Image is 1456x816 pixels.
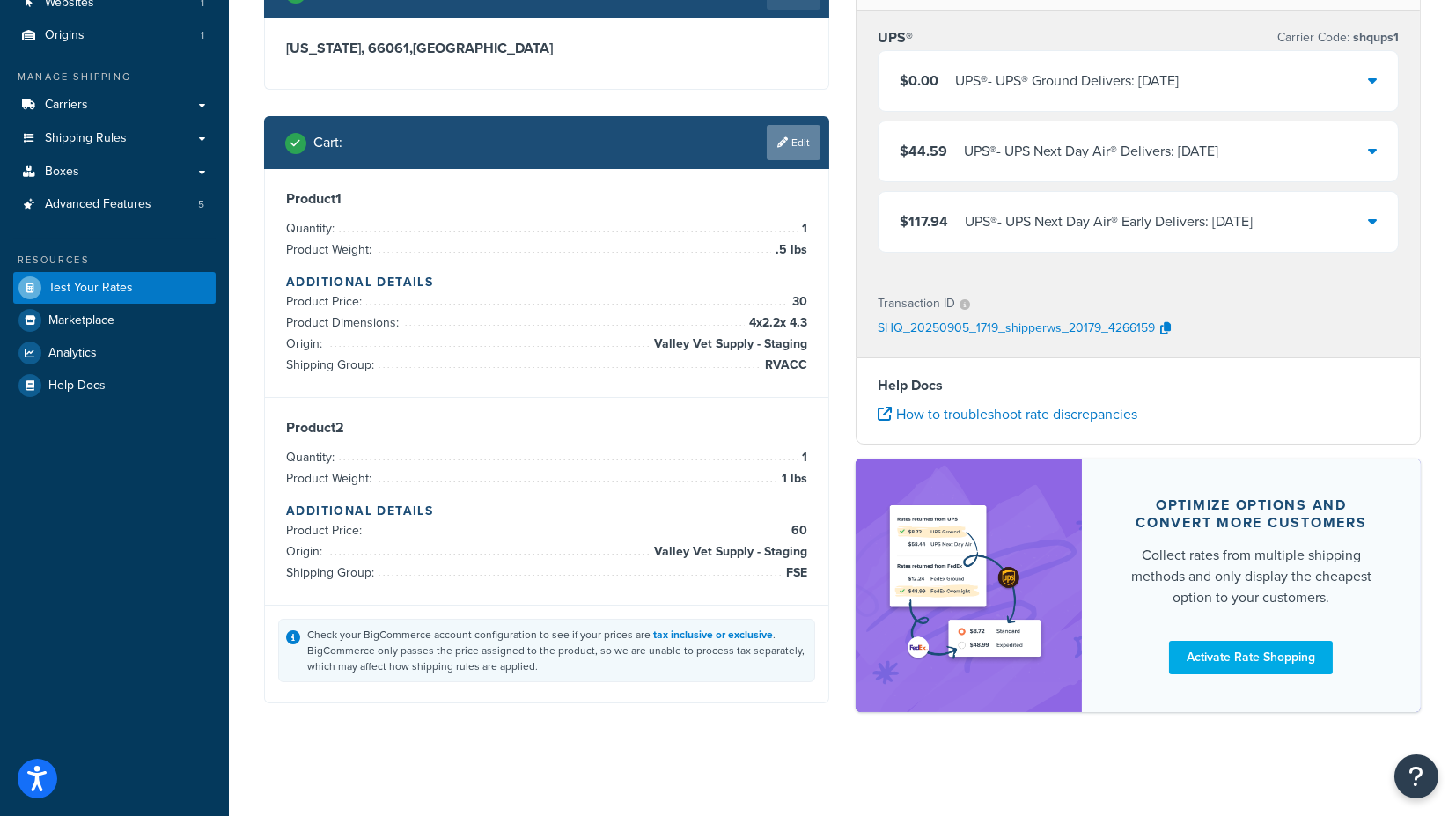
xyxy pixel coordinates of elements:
[745,312,807,334] span: 4 x 2.2 x 4.3
[13,305,216,336] a: Marketplace
[286,563,379,582] span: Shipping Group:
[798,218,807,239] span: 1
[286,356,379,374] span: Shipping Group:
[965,210,1253,235] div: UPS® - UPS Next Day Air® Early Delivers: [DATE]
[286,334,327,353] span: Origin:
[900,71,938,92] span: $0.00
[13,89,216,121] a: Carriers
[13,70,216,85] div: Manage Shipping
[13,253,216,268] div: Resources
[878,317,1155,343] p: SHQ_20250905_1719_shipperws_20179_4266159
[286,273,807,291] h4: Additional Details
[13,19,216,52] a: Origins1
[48,346,97,361] span: Analytics
[13,188,216,221] li: Advanced Features
[286,292,366,311] span: Product Price:
[286,542,327,561] span: Origin:
[900,142,947,162] span: $44.59
[900,212,948,232] span: $117.94
[48,281,133,296] span: Test Your Rates
[788,291,807,312] span: 30
[650,541,807,562] span: Valley Vet Supply - Staging
[286,448,339,467] span: Quantity:
[798,447,807,468] span: 1
[45,131,127,146] span: Shipping Rules
[878,30,913,48] h3: UPS®
[782,562,807,584] span: FSE
[286,313,403,332] span: Product Dimensions:
[1124,496,1379,532] div: Optimize options and convert more customers
[48,379,106,393] span: Help Docs
[1169,641,1333,674] a: Activate Rate Shopping
[777,468,807,489] span: 1 lbs
[45,28,85,43] span: Origins
[45,165,79,180] span: Boxes
[878,376,1399,397] h4: Help Docs
[1124,545,1379,608] div: Collect rates from multiple shipping methods and only display the cheapest option to your customers.
[48,313,114,328] span: Marketplace
[13,188,216,221] a: Advanced Features5
[13,122,216,155] a: Shipping Rules
[964,140,1218,165] div: UPS® - UPS Next Day Air® Delivers: [DATE]
[653,627,773,643] a: tax inclusive or exclusive
[650,334,807,355] span: Valley Vet Supply - Staging
[1349,29,1399,48] span: shqups1
[13,156,216,188] a: Boxes
[761,355,807,376] span: RVACC
[286,219,339,238] span: Quantity:
[313,135,342,151] h2: Cart :
[198,197,204,212] span: 5
[286,40,807,57] h3: [US_STATE], 66061 , [GEOGRAPHIC_DATA]
[13,272,216,304] a: Test Your Rates
[286,190,807,208] h3: Product 1
[45,197,151,212] span: Advanced Features
[878,405,1137,425] a: How to troubleshoot rate discrepancies
[1394,754,1438,798] button: Open Resource Center
[286,240,376,259] span: Product Weight:
[13,337,216,369] a: Analytics
[1277,26,1399,51] p: Carrier Code:
[286,502,807,520] h4: Additional Details
[13,370,216,401] a: Help Docs
[878,292,955,317] p: Transaction ID
[307,627,807,674] div: Check your BigCommerce account configuration to see if your prices are . BigCommerce only passes ...
[286,521,366,540] span: Product Price:
[955,70,1179,94] div: UPS® - UPS® Ground Delivers: [DATE]
[286,419,807,437] h3: Product 2
[201,28,204,43] span: 1
[787,520,807,541] span: 60
[13,19,216,52] li: Origins
[286,469,376,488] span: Product Weight:
[771,239,807,261] span: .5 lbs
[45,98,88,113] span: Carriers
[767,125,820,160] a: Edit
[882,486,1055,687] img: feature-image-rateshop-7084cbbcb2e67ef1d54c2e976f0e592697130d5817b016cf7cc7e13314366067.png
